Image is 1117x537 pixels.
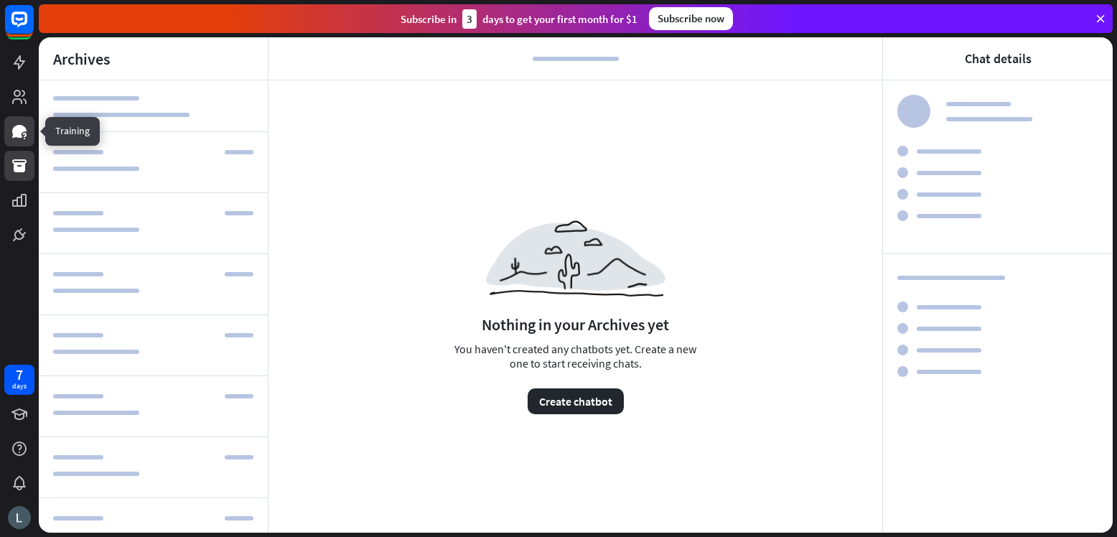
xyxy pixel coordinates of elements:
img: ae424f8a3b67452448e4.png [486,220,665,296]
div: 3 [462,9,477,29]
div: Subscribe now [649,7,733,30]
div: You haven't created any chatbots yet. Create a new one to start receiving chats. [450,342,701,414]
button: Open LiveChat chat widget [11,6,55,49]
div: Nothing in your Archives yet [482,314,669,335]
div: Subscribe in days to get your first month for $1 [401,9,637,29]
div: Chat details [965,50,1032,67]
div: 7 [16,368,23,381]
div: days [12,381,27,391]
a: 7 days [4,365,34,395]
div: Archives [53,49,110,69]
button: Create chatbot [528,388,624,414]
